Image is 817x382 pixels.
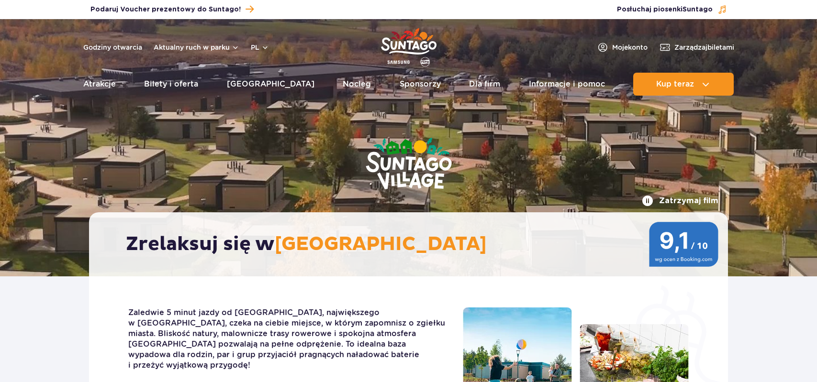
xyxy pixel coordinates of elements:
a: Podaruj Voucher prezentowy do Suntago! [90,3,254,16]
span: Moje konto [612,43,648,52]
span: Zarządzaj biletami [674,43,734,52]
a: Dla firm [469,73,500,96]
a: Bilety i oferta [144,73,198,96]
span: Kup teraz [656,80,694,88]
button: Posłuchaj piosenkiSuntago [617,5,727,14]
span: Posłuchaj piosenki [617,5,713,14]
button: pl [251,43,269,52]
button: Zatrzymaj film [642,195,718,207]
a: Mojekonto [597,42,648,53]
button: Kup teraz [633,73,734,96]
a: Atrakcje [83,73,116,96]
p: Zaledwie 5 minut jazdy od [GEOGRAPHIC_DATA], największego w [GEOGRAPHIC_DATA], czeka na ciebie mi... [128,307,448,371]
span: Suntago [683,6,713,13]
a: Informacje i pomoc [529,73,605,96]
a: Park of Poland [381,24,436,68]
a: Nocleg [343,73,371,96]
span: [GEOGRAPHIC_DATA] [275,232,487,256]
a: [GEOGRAPHIC_DATA] [227,73,314,96]
a: Sponsorzy [400,73,441,96]
a: Zarządzajbiletami [659,42,734,53]
img: 9,1/10 wg ocen z Booking.com [649,222,718,267]
span: Podaruj Voucher prezentowy do Suntago! [90,5,241,14]
h2: Zrelaksuj się w [126,232,701,256]
button: Aktualny ruch w parku [154,44,239,51]
img: Suntago Village [327,100,490,229]
a: Godziny otwarcia [83,43,142,52]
